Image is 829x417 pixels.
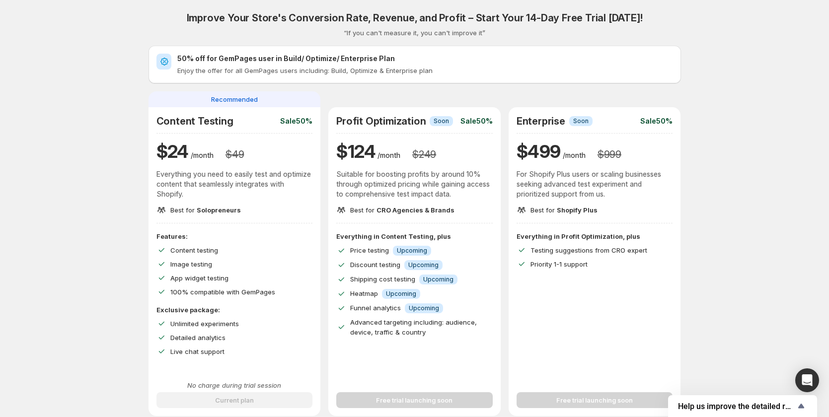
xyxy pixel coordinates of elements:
h2: Improve Your Store's Conversion Rate, Revenue, and Profit – Start Your 14-Day Free Trial [DATE]! [187,12,643,24]
h1: $ 124 [336,139,376,163]
p: Best for [530,205,598,215]
span: Funnel analytics [350,304,401,312]
span: Testing suggestions from CRO expert [530,246,647,254]
span: Upcoming [409,304,439,312]
h2: 50% off for GemPages user in Build/ Optimize/ Enterprise Plan [177,54,673,64]
span: Image testing [170,260,212,268]
span: CRO Agencies & Brands [377,206,454,214]
span: Discount testing [350,261,400,269]
span: Heatmap [350,289,378,297]
p: No charge during trial session [156,380,313,390]
p: Sale 50% [640,116,673,126]
p: Everything in Profit Optimization, plus [517,231,673,241]
span: Content testing [170,246,218,254]
p: /month [377,150,400,160]
span: Priority 1-1 support [530,260,588,268]
p: Everything you need to easily test and optimize content that seamlessly integrates with Shopify. [156,169,313,199]
h2: Content Testing [156,115,233,127]
p: Suitable for boosting profits by around 10% through optimized pricing while gaining access to com... [336,169,493,199]
span: Soon [573,117,589,125]
span: Advanced targeting including: audience, device, traffic & country [350,318,477,336]
h3: $ 249 [412,148,436,160]
p: Features: [156,231,313,241]
h3: $ 49 [226,148,244,160]
div: Open Intercom Messenger [795,368,819,392]
span: Solopreneurs [197,206,241,214]
p: Everything in Content Testing, plus [336,231,493,241]
span: Live chat support [170,347,225,355]
h2: Enterprise [517,115,565,127]
span: 100% compatible with GemPages [170,288,275,296]
p: “If you can't measure it, you can't improve it” [344,28,485,38]
p: /month [563,150,586,160]
h2: Profit Optimization [336,115,426,127]
h1: $ 24 [156,139,189,163]
button: Show survey - Help us improve the detailed report for A/B campaigns [678,400,807,412]
span: Upcoming [386,290,416,298]
p: Best for [350,205,454,215]
span: Detailed analytics [170,334,226,342]
span: Soon [434,117,449,125]
span: Upcoming [423,276,453,283]
span: Shopify Plus [557,206,598,214]
p: Sale 50% [280,116,312,126]
span: Shipping cost testing [350,275,415,283]
span: Price testing [350,246,389,254]
p: Enjoy the offer for all GemPages users including: Build, Optimize & Enterprise plan [177,66,673,75]
p: Best for [170,205,241,215]
span: Unlimited experiments [170,320,239,328]
p: /month [191,150,214,160]
span: Help us improve the detailed report for A/B campaigns [678,402,795,411]
p: Exclusive package: [156,305,313,315]
span: Upcoming [408,261,439,269]
h3: $ 999 [598,148,621,160]
span: Upcoming [397,247,427,255]
span: App widget testing [170,274,228,282]
p: Sale 50% [460,116,493,126]
h1: $ 499 [517,139,561,163]
p: For Shopify Plus users or scaling businesses seeking advanced test experiment and prioritized sup... [517,169,673,199]
span: Recommended [211,94,258,104]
